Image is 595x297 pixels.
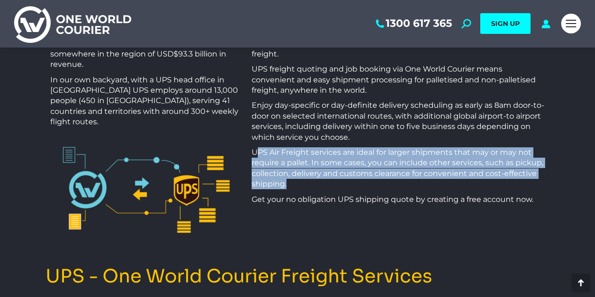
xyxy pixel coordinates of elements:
[252,147,544,190] p: UPS Air Freight services are ideal for larger shipments that may or may not require a pallet. In ...
[491,19,520,28] span: SIGN UP
[50,142,243,238] img: UPS freight workflow One World Courier
[252,194,544,205] p: Get your no obligation UPS shipping quote by creating a free account now.
[374,17,452,30] a: 1300 617 365
[252,64,544,96] p: UPS freight quoting and job booking via One World Courier means convenient and easy shipment proc...
[14,5,131,43] img: One World Courier
[561,14,581,33] a: Mobile menu icon
[46,266,432,287] h3: UPS - One World Courier Freight Services
[252,100,544,143] p: Enjoy day-specific or day-definite delivery scheduling as early as 8am door-to-door on selected i...
[50,75,243,128] p: In our own backyard, with a UPS head office in [GEOGRAPHIC_DATA] UPS employs around 13,000 people...
[480,13,531,34] a: SIGN UP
